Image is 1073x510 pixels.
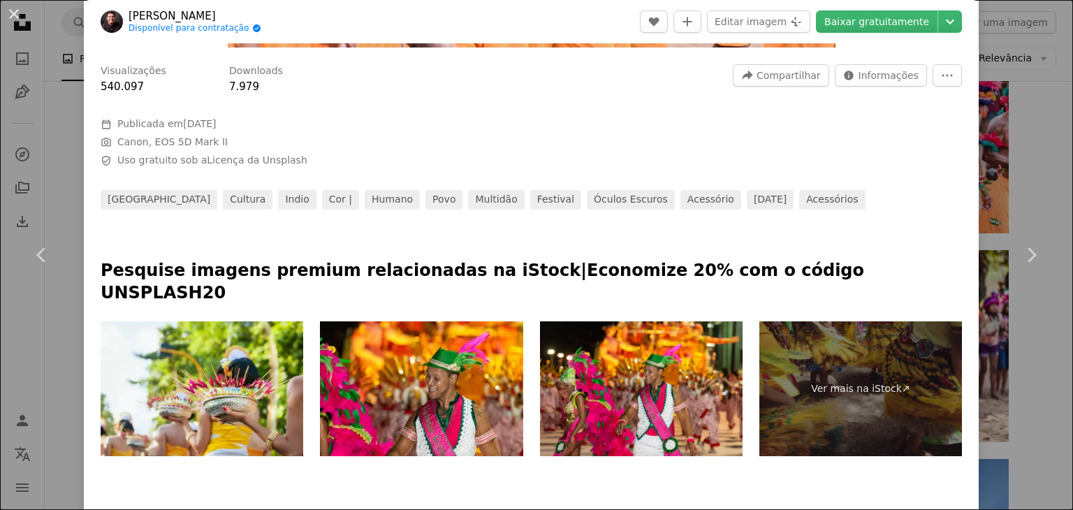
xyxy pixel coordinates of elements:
[229,80,259,93] span: 7.979
[183,118,216,129] time: 7 de fevereiro de 2021 às 11:36:23 BRT
[278,190,316,210] a: Indio
[101,321,303,457] img: Procissão de belas mulheres balinesas em trajes tradicionais
[101,260,962,305] p: Pesquise imagens premium relacionadas na iStock | Economize 20% com o código UNSPLASH20
[229,64,283,78] h3: Downloads
[938,10,962,33] button: Escolha o tamanho do download
[733,64,829,87] button: Compartilhar esta imagem
[425,190,462,210] a: povo
[673,10,701,33] button: Adicionar à coleção
[129,9,261,23] a: [PERSON_NAME]
[530,190,581,210] a: festival
[540,321,743,457] img: Brazilian Carnaval
[640,10,668,33] button: Curtir
[117,118,217,129] span: Publicada em
[117,154,307,168] span: Uso gratuito sob a
[322,190,359,210] a: cor |
[101,190,217,210] a: [GEOGRAPHIC_DATA]
[757,65,821,86] span: Compartilhar
[816,10,937,33] a: Baixar gratuitamente
[129,23,261,34] a: Disponível para contratação
[101,80,144,93] span: 540.097
[799,190,865,210] a: Acessórios
[587,190,675,210] a: óculos escuros
[759,321,962,457] a: Ver mais na iStock↗
[859,65,919,86] span: Informações
[365,190,420,210] a: humano
[468,190,524,210] a: multidão
[117,136,228,150] button: Canon, EOS 5D Mark II
[747,190,794,210] a: [DATE]
[223,190,272,210] a: cultura
[207,154,307,166] a: Licença da Unsplash
[933,64,962,87] button: Mais ações
[835,64,927,87] button: Estatísticas desta imagem
[101,64,166,78] h3: Visualizações
[101,10,123,33] img: Ir para o perfil de Junior REIS
[320,321,523,457] img: Desfile do Carnaval brasileiro
[680,190,741,210] a: acessório
[989,188,1073,322] a: Próximo
[707,10,810,33] button: Editar imagem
